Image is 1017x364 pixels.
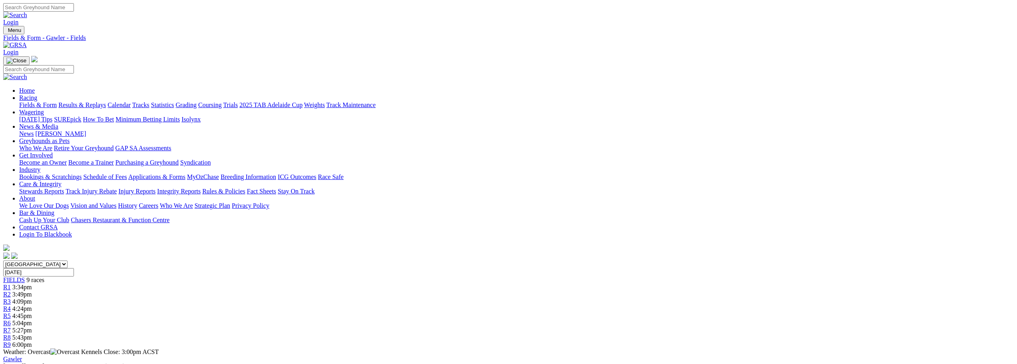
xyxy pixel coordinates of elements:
div: Bar & Dining [19,217,1014,224]
span: Kennels Close: 3:00pm ACST [81,348,159,355]
a: Race Safe [318,173,343,180]
span: 5:43pm [12,334,32,341]
img: Overcast [50,348,80,356]
a: FIELDS [3,276,25,283]
div: About [19,202,1014,209]
img: Search [3,12,27,19]
a: Wagering [19,109,44,115]
a: Rules & Policies [202,188,245,195]
input: Search [3,3,74,12]
a: R5 [3,312,11,319]
a: Grading [176,101,197,108]
a: Chasers Restaurant & Function Centre [71,217,169,223]
div: Care & Integrity [19,188,1014,195]
span: 6:00pm [12,341,32,348]
a: Purchasing a Greyhound [115,159,179,166]
a: About [19,195,35,202]
a: History [118,202,137,209]
a: Who We Are [160,202,193,209]
a: Login [3,19,18,26]
a: Schedule of Fees [83,173,127,180]
a: Fields & Form - Gawler - Fields [3,34,1014,42]
a: News & Media [19,123,58,130]
a: Privacy Policy [232,202,269,209]
a: Fact Sheets [247,188,276,195]
a: Login To Blackbook [19,231,72,238]
a: Become a Trainer [68,159,114,166]
a: Strategic Plan [195,202,230,209]
a: Become an Owner [19,159,67,166]
span: Menu [8,27,21,33]
a: Contact GRSA [19,224,58,231]
a: Minimum Betting Limits [115,116,180,123]
a: Racing [19,94,37,101]
button: Toggle navigation [3,26,24,34]
a: R3 [3,298,11,305]
a: Tracks [132,101,149,108]
a: ICG Outcomes [278,173,316,180]
a: R1 [3,284,11,290]
img: twitter.svg [11,253,18,259]
a: Injury Reports [118,188,155,195]
a: Gawler [3,356,22,362]
a: Care & Integrity [19,181,62,187]
a: Syndication [180,159,211,166]
a: We Love Our Dogs [19,202,69,209]
a: 2025 TAB Adelaide Cup [239,101,303,108]
a: Login [3,49,18,56]
span: 5:04pm [12,320,32,326]
a: [DATE] Tips [19,116,52,123]
img: Close [6,58,26,64]
a: Who We Are [19,145,52,151]
a: Results & Replays [58,101,106,108]
a: Industry [19,166,40,173]
a: Bar & Dining [19,209,54,216]
a: Coursing [198,101,222,108]
input: Search [3,65,74,74]
a: News [19,130,34,137]
a: Breeding Information [221,173,276,180]
a: Get Involved [19,152,53,159]
img: GRSA [3,42,27,49]
a: R7 [3,327,11,334]
span: 3:34pm [12,284,32,290]
a: R8 [3,334,11,341]
a: Cash Up Your Club [19,217,69,223]
span: 3:49pm [12,291,32,298]
a: How To Bet [83,116,114,123]
a: GAP SA Assessments [115,145,171,151]
div: News & Media [19,130,1014,137]
a: Applications & Forms [128,173,185,180]
span: 4:24pm [12,305,32,312]
a: Vision and Values [70,202,116,209]
span: 4:09pm [12,298,32,305]
div: Wagering [19,116,1014,123]
span: 4:45pm [12,312,32,319]
img: facebook.svg [3,253,10,259]
span: R6 [3,320,11,326]
div: Industry [19,173,1014,181]
input: Select date [3,268,74,276]
span: 9 races [26,276,44,283]
div: Get Involved [19,159,1014,166]
a: R9 [3,341,11,348]
img: logo-grsa-white.png [31,56,38,62]
a: R2 [3,291,11,298]
a: Greyhounds as Pets [19,137,70,144]
img: logo-grsa-white.png [3,245,10,251]
a: Trials [223,101,238,108]
a: Track Maintenance [326,101,376,108]
a: Weights [304,101,325,108]
div: Racing [19,101,1014,109]
a: R4 [3,305,11,312]
div: Greyhounds as Pets [19,145,1014,152]
span: Weather: Overcast [3,348,81,355]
